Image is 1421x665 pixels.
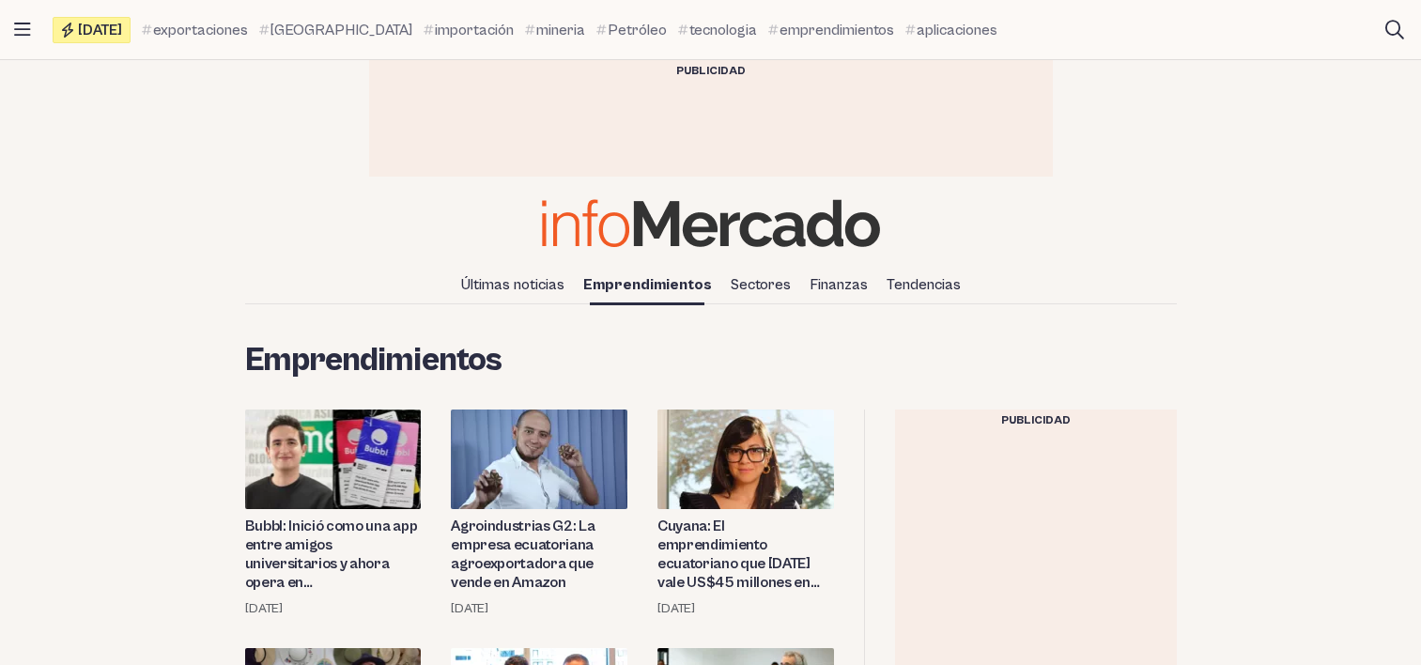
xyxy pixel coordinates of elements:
[245,342,502,379] span: Emprendimientos
[451,599,488,618] time: 7 diciembre, 2023 13:37
[576,269,719,301] a: Emprendimientos
[657,599,695,618] time: 27 noviembre, 2023 12:09
[780,19,894,41] span: emprendimientos
[435,19,514,41] span: importación
[657,517,834,592] a: Cuyana: El emprendimiento ecuatoriano que [DATE] vale US$45 millones en [GEOGRAPHIC_DATA]
[245,410,422,509] img: Bubbl red social
[451,517,627,592] a: Agroindustrias G2: La empresa ecuatoriana agroexportadora que vende en Amazon
[689,19,757,41] span: tecnologia
[768,19,894,41] a: emprendimientos
[905,19,997,41] a: aplicaciones
[678,19,757,41] a: tecnologia
[542,199,880,247] img: Infomercado Ecuador logo
[369,60,1053,83] div: Publicidad
[802,269,875,301] a: Finanzas
[142,19,248,41] a: exportaciones
[895,410,1177,432] div: Publicidad
[536,19,585,41] span: mineria
[451,410,627,509] img: agroindustrias g2 emprendimiento
[153,19,248,41] span: exportaciones
[657,410,834,509] img: Cuyana emprendimiento
[454,269,572,301] a: Últimas noticias
[424,19,514,41] a: importación
[723,269,798,301] a: Sectores
[245,599,283,618] time: 7 febrero, 2024 13:10
[245,517,422,592] a: Bubbl: Inició como una app entre amigos universitarios y ahora opera en [GEOGRAPHIC_DATA], [GEOGR...
[78,23,122,38] span: [DATE]
[608,19,667,41] span: Petróleo
[259,19,412,41] a: [GEOGRAPHIC_DATA]
[917,19,997,41] span: aplicaciones
[270,19,412,41] span: [GEOGRAPHIC_DATA]
[879,269,968,301] a: Tendencias
[596,19,667,41] a: Petróleo
[525,19,585,41] a: mineria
